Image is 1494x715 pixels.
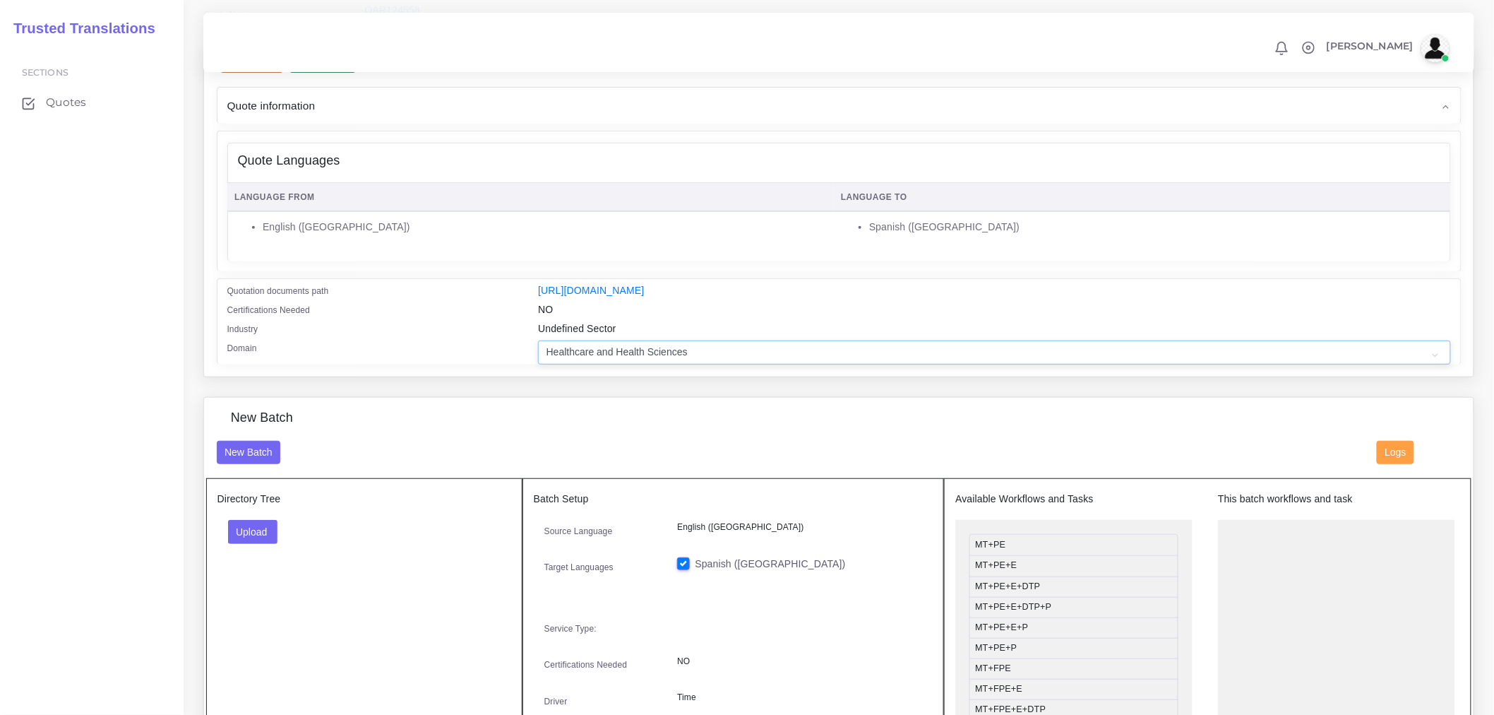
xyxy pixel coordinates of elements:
label: Certifications Needed [227,304,311,317]
label: Service Type: [544,622,597,635]
a: Trusted Translations [4,17,155,40]
div: Quote information [217,88,1461,124]
label: Certifications Needed [544,658,628,671]
h2: Trusted Translations [4,20,155,37]
label: Quotation documents path [227,285,329,297]
span: Quotes [46,95,86,110]
label: Target Languages [544,561,614,574]
h5: Available Workflows and Tasks [955,493,1193,505]
button: New Batch [217,441,281,465]
h4: New Batch [231,410,293,426]
th: Language To [834,183,1451,212]
p: Time [677,690,922,705]
span: Quote information [227,97,316,114]
h5: Batch Setup [534,493,933,505]
h5: This batch workflows and task [1218,493,1455,505]
div: NO [527,302,1461,321]
a: [PERSON_NAME]avatar [1320,34,1454,62]
a: Quotes [11,88,173,117]
li: English ([GEOGRAPHIC_DATA]) [263,220,826,235]
span: Logs [1385,447,1406,458]
div: Undefined Sector [527,321,1461,341]
li: MT+PE+E+P [969,617,1178,639]
label: Spanish ([GEOGRAPHIC_DATA]) [695,557,845,572]
p: English ([GEOGRAPHIC_DATA]) [677,520,922,535]
li: MT+PE+E+DTP+P [969,597,1178,618]
img: avatar [1421,34,1450,62]
li: MT+PE+E+DTP [969,577,1178,598]
li: MT+PE+E [969,555,1178,577]
label: Domain [227,342,257,355]
a: [URL][DOMAIN_NAME] [538,285,644,296]
li: MT+FPE [969,658,1178,680]
label: Driver [544,695,568,708]
a: New Batch [217,446,281,457]
h5: Directory Tree [217,493,511,505]
p: NO [677,654,922,669]
li: MT+PE [969,534,1178,556]
span: [PERSON_NAME] [1327,41,1414,51]
label: Source Language [544,525,613,538]
li: MT+FPE+E [969,679,1178,700]
span: Sections [22,67,68,78]
button: Upload [228,520,278,544]
li: MT+PE+P [969,638,1178,659]
h4: Quote Languages [238,153,340,169]
button: Logs [1377,441,1414,465]
th: Language From [227,183,834,212]
label: Industry [227,323,258,336]
li: Spanish ([GEOGRAPHIC_DATA]) [869,220,1443,235]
